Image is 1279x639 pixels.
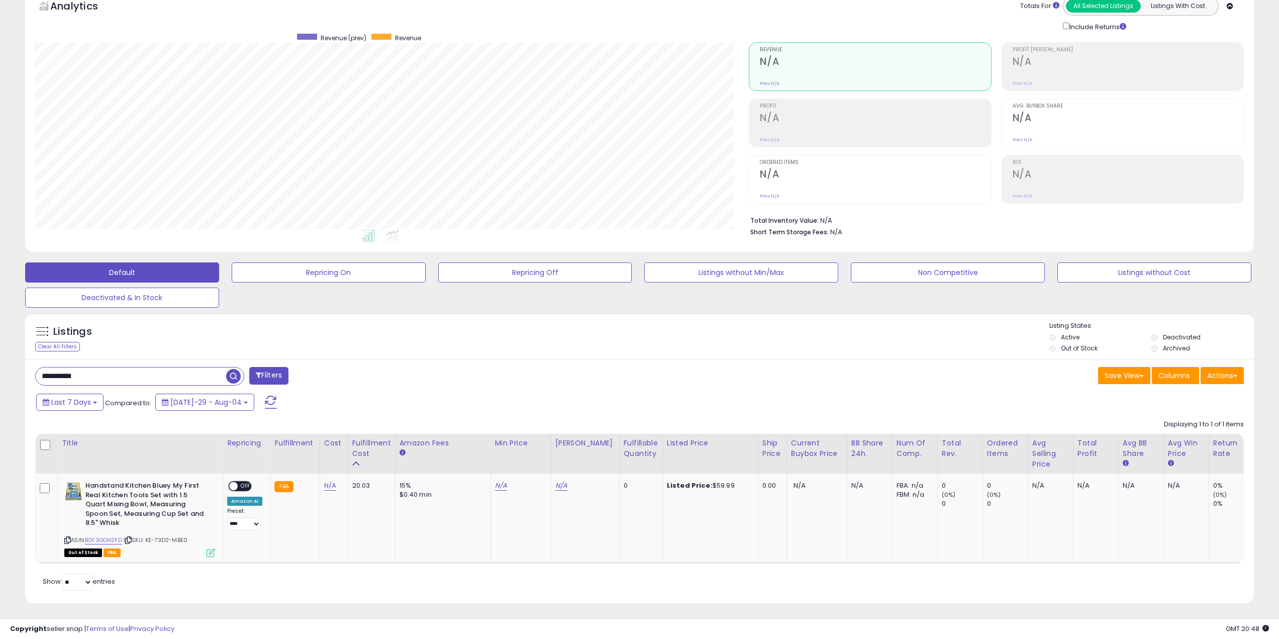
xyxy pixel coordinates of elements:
[51,397,91,407] span: Last 7 Days
[1123,438,1159,459] div: Avg BB Share
[1013,104,1243,109] span: Avg. Buybox Share
[987,438,1024,459] div: Ordered Items
[1163,344,1190,352] label: Archived
[942,481,982,490] div: 0
[791,438,843,459] div: Current Buybox Price
[760,112,991,126] h2: N/A
[1123,481,1156,490] div: N/A
[1013,112,1243,126] h2: N/A
[1163,333,1201,341] label: Deactivated
[762,438,782,459] div: Ship Price
[124,536,187,544] span: | SKU: KE-73D2-MBE0
[238,482,254,491] span: OFF
[1013,168,1243,182] h2: N/A
[1013,160,1243,165] span: ROI
[1164,420,1244,429] div: Displaying 1 to 1 of 1 items
[62,438,219,448] div: Title
[85,481,208,530] b: Handstand Kitchen Bluey My First Real Kitchen Tools Set with 1.5 Quart Mixing Bowl, Measuring Spo...
[1213,481,1254,490] div: 0%
[760,104,991,109] span: Profit
[1055,21,1138,32] div: Include Returns
[1098,367,1150,384] button: Save View
[274,481,293,492] small: FBA
[400,490,483,499] div: $0.40 min
[750,228,829,236] b: Short Term Storage Fees:
[760,47,991,53] span: Revenue
[644,262,838,283] button: Listings without Min/Max
[53,325,92,339] h5: Listings
[1013,47,1243,53] span: Profit [PERSON_NAME]
[1158,371,1190,381] span: Columns
[10,624,47,633] strong: Copyright
[987,481,1028,490] div: 0
[762,481,779,490] div: 0.00
[495,438,547,448] div: Min Price
[760,168,991,182] h2: N/A
[760,56,991,69] h2: N/A
[942,491,956,499] small: (0%)
[324,481,336,491] a: N/A
[897,438,933,459] div: Num of Comp.
[64,481,215,556] div: ASIN:
[624,481,655,490] div: 0
[25,288,219,308] button: Deactivated & In Stock
[170,397,242,407] span: [DATE]-29 - Aug-04
[667,481,750,490] div: $59.99
[851,262,1045,283] button: Non Competitive
[352,438,391,459] div: Fulfillment Cost
[1077,438,1114,459] div: Total Profit
[395,34,421,42] span: Revenue
[25,262,219,283] button: Default
[897,481,930,490] div: FBA: n/a
[760,80,779,86] small: Prev: N/A
[321,34,366,42] span: Revenue (prev)
[1226,624,1269,633] span: 2025-08-12 20:48 GMT
[1013,193,1032,199] small: Prev: N/A
[851,481,884,490] div: N/A
[1168,481,1201,490] div: N/A
[249,367,288,385] button: Filters
[400,448,406,458] small: Amazon Fees.
[1013,137,1032,143] small: Prev: N/A
[987,499,1028,508] div: 0
[794,481,806,490] span: N/A
[1213,491,1227,499] small: (0%)
[1061,344,1098,352] label: Out of Stock
[897,490,930,499] div: FBM: n/a
[555,438,615,448] div: [PERSON_NAME]
[1213,438,1250,459] div: Return Rate
[1032,481,1065,490] div: N/A
[1061,333,1079,341] label: Active
[1049,321,1254,331] p: Listing States:
[1013,80,1032,86] small: Prev: N/A
[987,491,1001,499] small: (0%)
[1032,438,1069,470] div: Avg Selling Price
[1123,459,1129,468] small: Avg BB Share.
[155,394,254,411] button: [DATE]-29 - Aug-04
[400,438,486,448] div: Amazon Fees
[495,481,507,491] a: N/A
[624,438,658,459] div: Fulfillable Quantity
[400,481,483,490] div: 15%
[35,342,80,351] div: Clear All Filters
[43,577,115,586] span: Show: entries
[85,536,122,544] a: B0F3GGNSFD
[667,481,713,490] b: Listed Price:
[1168,438,1205,459] div: Avg Win Price
[232,262,426,283] button: Repricing On
[830,227,842,237] span: N/A
[1020,2,1059,11] div: Totals For
[750,214,1236,226] li: N/A
[274,438,315,448] div: Fulfillment
[760,160,991,165] span: Ordered Items
[1077,481,1111,490] div: N/A
[227,438,266,448] div: Repricing
[1168,459,1174,468] small: Avg Win Price.
[105,398,151,408] span: Compared to:
[10,624,174,634] div: seller snap | |
[1152,367,1199,384] button: Columns
[760,193,779,199] small: Prev: N/A
[86,624,129,633] a: Terms of Use
[227,497,262,506] div: Amazon AI
[1013,56,1243,69] h2: N/A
